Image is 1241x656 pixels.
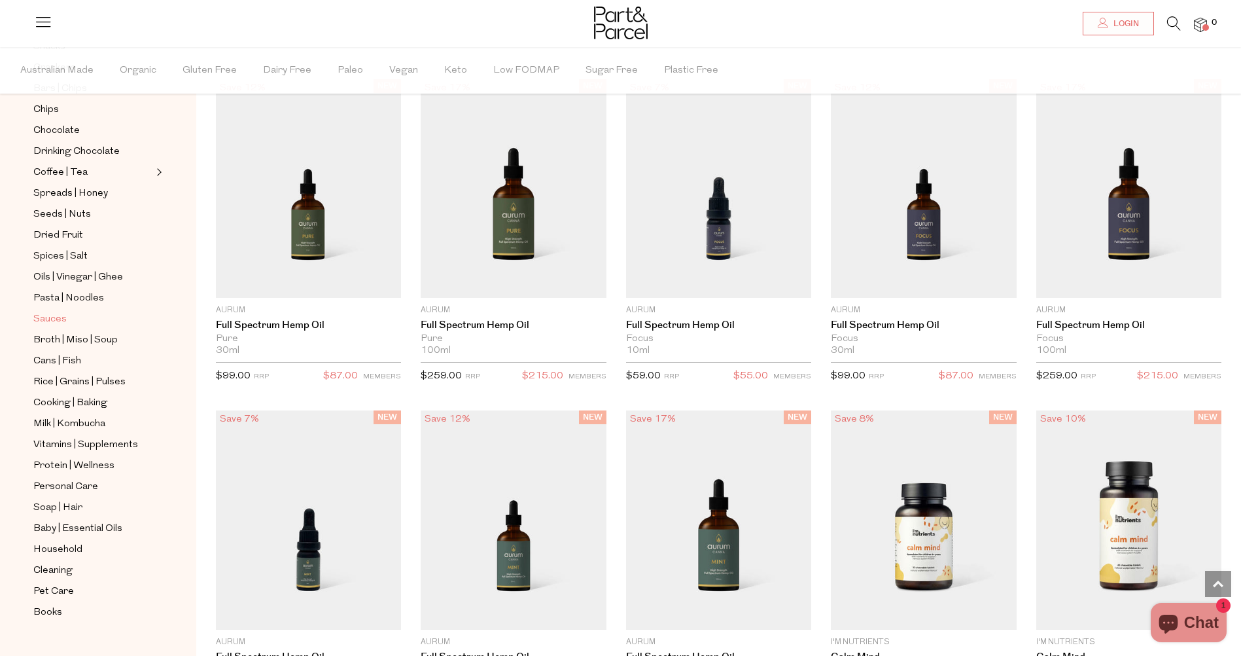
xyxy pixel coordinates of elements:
[33,584,74,600] span: Pet Care
[33,374,152,390] a: Rice | Grains | Pulses
[33,458,152,474] a: Protein | Wellness
[363,373,401,380] small: MEMBERS
[831,79,1016,299] img: Full Spectrum Hemp Oil
[421,319,606,331] a: Full Spectrum Hemp Oil
[33,122,152,139] a: Chocolate
[33,395,152,411] a: Cooking | Baking
[183,48,237,94] span: Gluten Free
[421,410,606,630] img: Full Spectrum Hemp Oil
[216,304,401,316] p: Aurum
[33,562,152,579] a: Cleaning
[784,410,811,424] span: NEW
[33,185,152,202] a: Spreads | Honey
[33,186,108,202] span: Spreads | Honey
[1036,333,1221,345] div: Focus
[263,48,311,94] span: Dairy Free
[421,79,606,299] img: Full Spectrum Hemp Oil
[120,48,156,94] span: Organic
[216,79,401,299] img: Full Spectrum Hemp Oil
[389,48,418,94] span: Vegan
[33,479,98,495] span: Personal Care
[33,332,152,348] a: Broth | Miso | Soup
[979,373,1017,380] small: MEMBERS
[216,319,401,331] a: Full Spectrum Hemp Oil
[216,636,401,648] p: Aurum
[33,270,123,285] span: Oils | Vinegar | Ghee
[216,410,263,428] div: Save 7%
[626,371,661,381] span: $59.00
[338,48,363,94] span: Paleo
[626,410,811,630] img: Full Spectrum Hemp Oil
[33,291,104,306] span: Pasta | Noodles
[33,123,80,139] span: Chocolate
[831,371,865,381] span: $99.00
[626,410,680,428] div: Save 17%
[33,437,152,453] a: Vitamins | Supplements
[33,605,62,621] span: Books
[773,373,811,380] small: MEMBERS
[33,206,152,223] a: Seeds | Nuts
[1036,371,1077,381] span: $259.00
[522,368,563,385] span: $215.00
[831,333,1016,345] div: Focus
[1036,304,1221,316] p: Aurum
[33,311,152,327] a: Sauces
[216,410,401,630] img: Full Spectrum Hemp Oil
[664,373,679,380] small: RRP
[33,353,152,369] a: Cans | Fish
[664,48,718,94] span: Plastic Free
[579,410,606,424] span: NEW
[1036,319,1221,331] a: Full Spectrum Hemp Oil
[33,500,152,516] a: Soap | Hair
[33,395,107,411] span: Cooking | Baking
[33,228,83,244] span: Dried Fruit
[33,437,138,453] span: Vitamins | Supplements
[493,48,559,94] span: Low FODMAP
[444,48,467,94] span: Keto
[216,371,251,381] span: $99.00
[33,143,152,160] a: Drinking Chocolate
[831,319,1016,331] a: Full Spectrum Hemp Oil
[626,636,811,648] p: Aurum
[1036,636,1221,648] p: I'm Nutrients
[33,458,114,474] span: Protein | Wellness
[33,102,59,118] span: Chips
[33,500,82,516] span: Soap | Hair
[374,410,401,424] span: NEW
[421,304,606,316] p: Aurum
[831,410,1016,630] img: Calm Mind
[33,479,152,495] a: Personal Care
[1147,603,1231,646] inbox-online-store-chat: Shopify online store chat
[33,333,118,348] span: Broth | Miso | Soup
[626,345,650,357] span: 10ml
[626,333,811,345] div: Focus
[1194,18,1207,31] a: 0
[33,604,152,621] a: Books
[33,165,88,181] span: Coffee | Tea
[33,520,152,537] a: Baby | Essential Oils
[254,373,269,380] small: RRP
[1194,410,1221,424] span: NEW
[33,521,122,537] span: Baby | Essential Oils
[33,207,91,223] span: Seeds | Nuts
[421,333,606,345] div: Pure
[586,48,638,94] span: Sugar Free
[1081,373,1096,380] small: RRP
[733,368,768,385] span: $55.00
[831,304,1016,316] p: Aurum
[33,248,152,264] a: Spices | Salt
[33,312,67,327] span: Sauces
[1083,12,1154,35] a: Login
[421,636,606,648] p: Aurum
[33,144,120,160] span: Drinking Chocolate
[421,345,451,357] span: 100ml
[33,541,152,558] a: Household
[33,269,152,285] a: Oils | Vinegar | Ghee
[216,333,401,345] div: Pure
[1208,17,1220,29] span: 0
[1036,345,1066,357] span: 100ml
[33,563,73,579] span: Cleaning
[33,249,88,264] span: Spices | Salt
[989,410,1017,424] span: NEW
[1183,373,1221,380] small: MEMBERS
